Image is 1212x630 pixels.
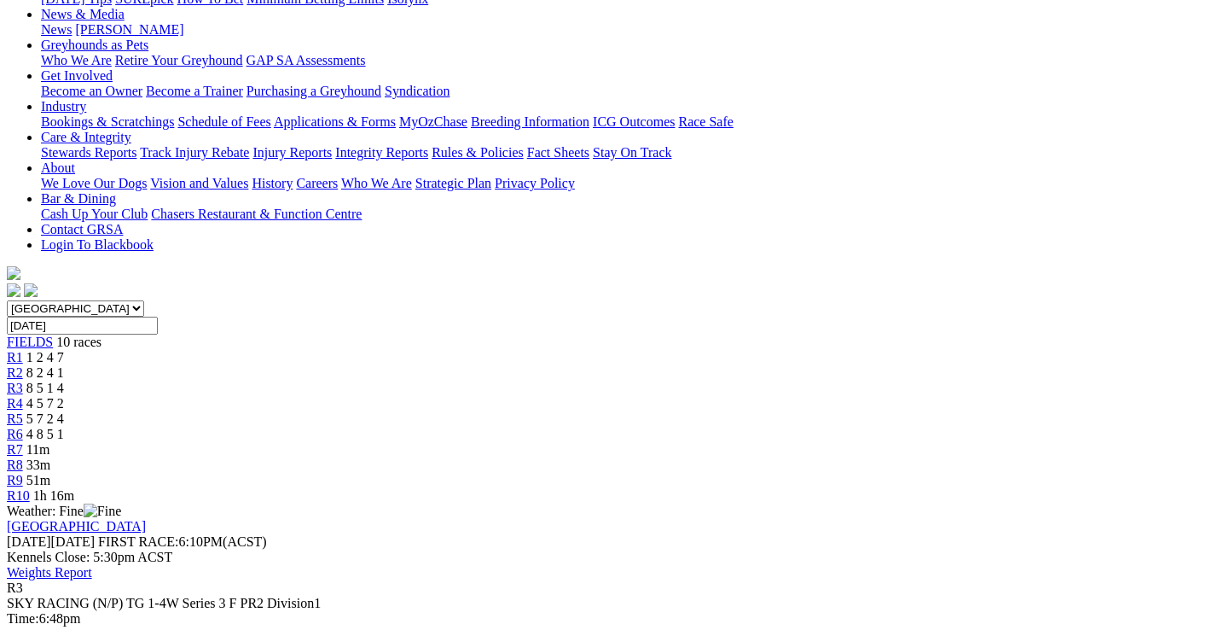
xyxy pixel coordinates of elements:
[33,488,74,503] span: 1h 16m
[26,458,50,472] span: 33m
[98,534,267,549] span: 6:10PM(ACST)
[41,130,131,144] a: Care & Integrity
[678,114,733,129] a: Race Safe
[41,237,154,252] a: Login To Blackbook
[140,145,249,160] a: Track Injury Rebate
[26,350,64,365] span: 1 2 4 7
[7,381,23,395] a: R3
[41,84,142,98] a: Become an Owner
[41,222,123,236] a: Contact GRSA
[527,145,589,160] a: Fact Sheets
[7,611,39,626] span: Time:
[41,68,113,83] a: Get Involved
[41,114,174,129] a: Bookings & Scratchings
[385,84,449,98] a: Syndication
[98,534,178,549] span: FIRST RACE:
[26,473,50,487] span: 51m
[151,207,362,221] a: Chasers Restaurant & Function Centre
[7,427,23,441] a: R6
[7,396,23,411] a: R4
[41,84,1205,99] div: Get Involved
[246,84,381,98] a: Purchasing a Greyhound
[7,596,1205,611] div: SKY RACING (N/P) TG 1-4W Series 3 F PR2 Division1
[7,317,158,335] input: Select date
[146,84,243,98] a: Become a Trainer
[41,160,75,175] a: About
[41,99,86,114] a: Industry
[84,504,121,519] img: Fine
[7,411,23,426] a: R5
[115,53,243,67] a: Retire Your Greyhound
[7,365,23,380] a: R2
[177,114,270,129] a: Schedule of Fees
[41,207,1205,222] div: Bar & Dining
[7,350,23,365] a: R1
[7,519,146,534] a: [GEOGRAPHIC_DATA]
[7,611,1205,627] div: 6:48pm
[7,550,1205,565] div: Kennels Close: 5:30pm ACST
[7,534,95,549] span: [DATE]
[56,335,101,349] span: 10 races
[252,145,332,160] a: Injury Reports
[26,381,64,395] span: 8 5 1 4
[41,22,72,37] a: News
[399,114,467,129] a: MyOzChase
[7,565,92,580] a: Weights Report
[252,176,293,190] a: History
[7,488,30,503] a: R10
[41,22,1205,38] div: News & Media
[41,53,112,67] a: Who We Are
[41,176,1205,191] div: About
[41,53,1205,68] div: Greyhounds as Pets
[41,191,116,206] a: Bar & Dining
[26,442,50,457] span: 11m
[7,283,20,297] img: facebook.svg
[593,145,671,160] a: Stay On Track
[7,534,51,549] span: [DATE]
[495,176,575,190] a: Privacy Policy
[335,145,428,160] a: Integrity Reports
[341,176,412,190] a: Who We Are
[75,22,183,37] a: [PERSON_NAME]
[41,114,1205,130] div: Industry
[24,283,38,297] img: twitter.svg
[296,176,338,190] a: Careers
[432,145,524,160] a: Rules & Policies
[7,580,23,595] span: R3
[41,145,136,160] a: Stewards Reports
[593,114,675,129] a: ICG Outcomes
[26,365,64,380] span: 8 2 4 1
[41,207,148,221] a: Cash Up Your Club
[274,114,396,129] a: Applications & Forms
[150,176,248,190] a: Vision and Values
[26,396,64,411] span: 4 5 7 2
[41,7,125,21] a: News & Media
[7,504,121,518] span: Weather: Fine
[41,176,147,190] a: We Love Our Dogs
[471,114,589,129] a: Breeding Information
[26,427,64,441] span: 4 8 5 1
[246,53,366,67] a: GAP SA Assessments
[26,411,64,426] span: 5 7 2 4
[41,38,148,52] a: Greyhounds as Pets
[7,442,23,457] a: R7
[7,458,23,472] a: R8
[415,176,491,190] a: Strategic Plan
[7,473,23,487] a: R9
[7,266,20,280] img: logo-grsa-white.png
[41,145,1205,160] div: Care & Integrity
[7,335,53,349] a: FIELDS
